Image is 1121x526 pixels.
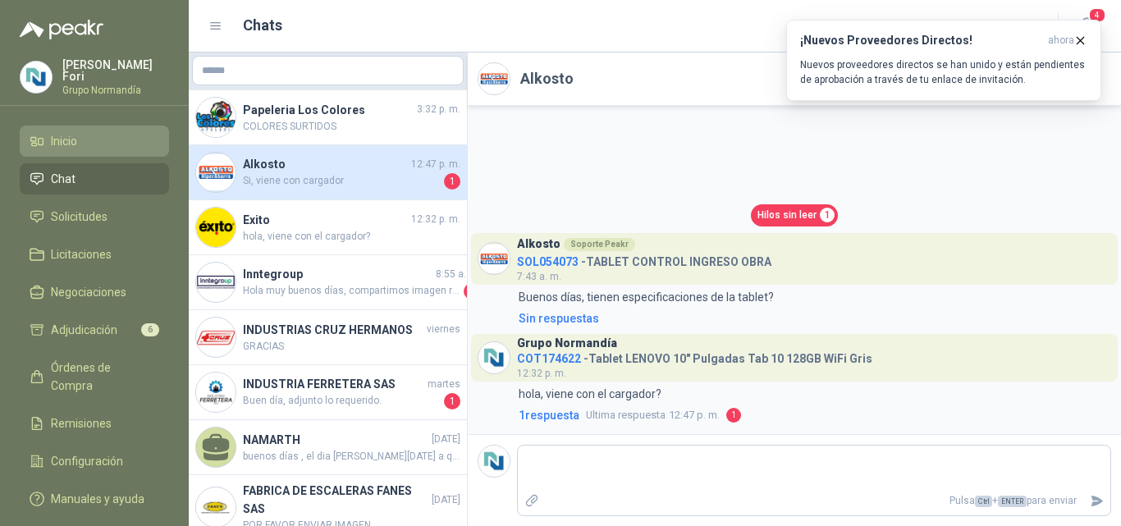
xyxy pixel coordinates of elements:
[820,208,835,222] span: 1
[411,157,460,172] span: 12:47 p. m.
[196,208,236,247] img: Company Logo
[519,309,599,327] div: Sin respuestas
[189,310,467,365] a: Company LogoINDUSTRIAS CRUZ HERMANOSviernesGRACIAS
[517,251,771,267] h4: - TABLET CONTROL INGRESO OBRA
[517,271,561,282] span: 7:43 a. m.
[444,393,460,409] span: 1
[20,446,169,477] a: Configuración
[20,314,169,345] a: Adjudicación6
[141,323,159,336] span: 6
[436,267,480,282] span: 8:55 a. m.
[518,487,546,515] label: Adjuntar archivos
[189,255,467,310] a: Company LogoInntegroup8:55 a. m.Hola muy buenos días, compartimos imagen requerida.1
[243,339,460,354] span: GRACIAS
[800,34,1041,48] h3: ¡Nuevos Proveedores Directos!
[243,155,408,173] h4: Alkosto
[564,238,635,251] div: Soporte Peakr
[432,492,460,508] span: [DATE]
[515,406,1111,424] a: 1respuestaUltima respuesta12:47 p. m.1
[519,288,774,306] p: Buenos días, tienen especificaciones de la tablet?
[478,63,510,94] img: Company Logo
[751,204,838,226] a: Hilos sin leer1
[519,385,661,403] p: hola, viene con el cargador?
[189,200,467,255] a: Company LogoExito12:32 p. m.hola, viene con el cargador?
[243,265,432,283] h4: Inntegroup
[51,245,112,263] span: Licitaciones
[243,449,460,464] span: buenos días , el dia [PERSON_NAME][DATE] a que hora se pueden recoger las uniones?
[586,407,720,423] span: 12:47 p. m.
[586,407,666,423] span: Ultima respuesta
[196,263,236,302] img: Company Logo
[757,208,817,223] span: Hilos sin leer
[726,408,741,423] span: 1
[20,483,169,515] a: Manuales y ayuda
[800,57,1087,87] p: Nuevos proveedores directos se han unido y están pendientes de aprobación a través de tu enlace d...
[517,352,581,365] span: COT174622
[520,67,574,90] h2: Alkosto
[62,59,169,82] p: [PERSON_NAME] Fori
[517,255,579,268] span: SOL054073
[243,119,460,135] span: COLORES SURTIDOS
[20,163,169,194] a: Chat
[243,173,441,190] span: Si, viene con cargador
[196,153,236,192] img: Company Logo
[21,62,52,93] img: Company Logo
[546,487,1084,515] p: Pulsa + para enviar
[189,365,467,420] a: Company LogoINDUSTRIA FERRETERA SASmartesBuen día, adjunto lo requerido.1
[51,490,144,508] span: Manuales y ayuda
[517,240,560,249] h3: Alkosto
[62,85,169,95] p: Grupo Normandía
[243,393,441,409] span: Buen día, adjunto lo requerido.
[243,321,423,339] h4: INDUSTRIAS CRUZ HERMANOS
[975,496,992,507] span: Ctrl
[411,212,460,227] span: 12:32 p. m.
[189,145,467,200] a: Company LogoAlkosto12:47 p. m.Si, viene con cargador1
[478,243,510,274] img: Company Logo
[428,377,460,392] span: martes
[20,201,169,232] a: Solicitudes
[243,283,460,300] span: Hola muy buenos días, compartimos imagen requerida.
[1083,487,1110,515] button: Enviar
[196,98,236,137] img: Company Logo
[1048,34,1074,48] span: ahora
[432,432,460,447] span: [DATE]
[51,452,123,470] span: Configuración
[427,322,460,337] span: viernes
[51,321,117,339] span: Adjudicación
[515,309,1111,327] a: Sin respuestas
[464,283,480,300] span: 1
[20,126,169,157] a: Inicio
[243,482,428,518] h4: FABRICA DE ESCALERAS FANES SAS
[998,496,1027,507] span: ENTER
[517,339,617,348] h3: Grupo Normandía
[51,359,153,395] span: Órdenes de Compra
[20,20,103,39] img: Logo peakr
[189,90,467,145] a: Company LogoPapeleria Los Colores3:32 p. m.COLORES SURTIDOS
[196,318,236,357] img: Company Logo
[444,173,460,190] span: 1
[20,408,169,439] a: Remisiones
[243,211,408,229] h4: Exito
[20,277,169,308] a: Negociaciones
[20,352,169,401] a: Órdenes de Compra
[243,229,460,245] span: hola, viene con el cargador?
[51,170,75,188] span: Chat
[243,431,428,449] h4: NAMARTH
[51,208,108,226] span: Solicitudes
[417,102,460,117] span: 3:32 p. m.
[243,375,424,393] h4: INDUSTRIA FERRETERA SAS
[478,342,510,373] img: Company Logo
[196,373,236,412] img: Company Logo
[519,406,579,424] span: 1 respuesta
[786,20,1101,101] button: ¡Nuevos Proveedores Directos!ahora Nuevos proveedores directos se han unido y están pendientes de...
[20,239,169,270] a: Licitaciones
[51,414,112,432] span: Remisiones
[1088,7,1106,23] span: 4
[517,368,566,379] span: 12:32 p. m.
[478,446,510,477] img: Company Logo
[1072,11,1101,41] button: 4
[51,132,77,150] span: Inicio
[189,420,467,475] a: NAMARTH[DATE]buenos días , el dia [PERSON_NAME][DATE] a que hora se pueden recoger las uniones?
[517,348,872,364] h4: - Tablet LENOVO 10" Pulgadas Tab 10 128GB WiFi Gris
[243,101,414,119] h4: Papeleria Los Colores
